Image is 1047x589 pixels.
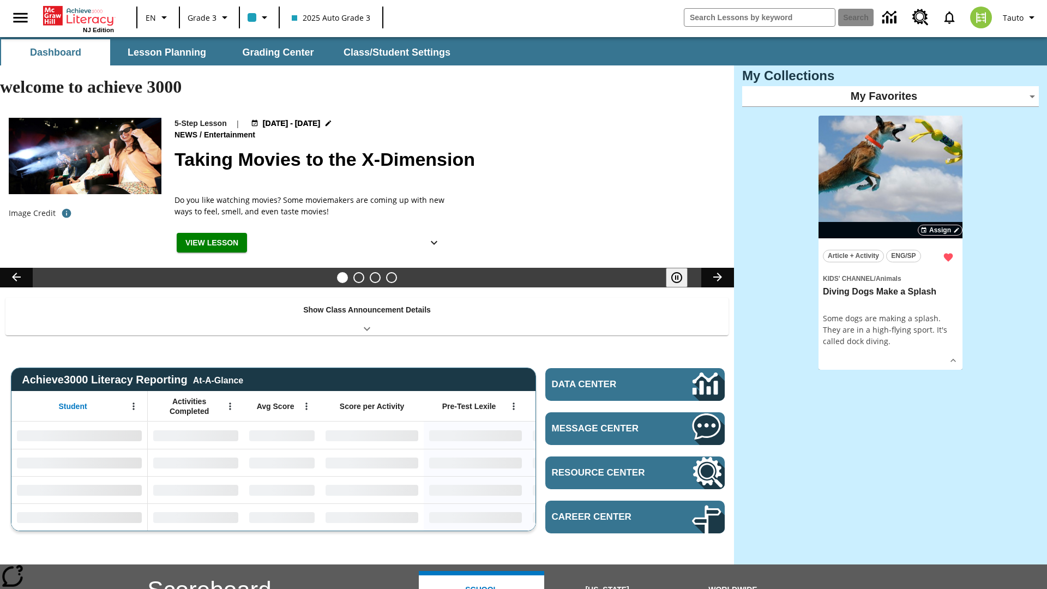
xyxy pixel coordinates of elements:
[174,118,227,129] p: 5-Step Lesson
[527,422,631,449] div: No Data,
[174,129,200,141] span: News
[886,250,921,262] button: ENG/SP
[442,401,496,411] span: Pre-Test Lexile
[666,268,699,287] div: Pause
[823,272,958,284] span: Topic: Kids' Channel/Animals
[353,272,364,283] button: Slide 2 Cars of the Future?
[938,248,958,267] button: Remove from Favorites
[335,39,459,65] button: Class/Student Settings
[545,501,725,533] a: Career Center
[174,146,721,173] h2: Taking Movies to the X-Dimension
[742,86,1039,107] div: My Favorites
[552,423,659,434] span: Message Center
[998,8,1043,27] button: Profile/Settings
[177,233,247,253] button: View Lesson
[263,118,320,129] span: [DATE] - [DATE]
[1003,12,1024,23] span: Tauto
[929,225,951,235] span: Assign
[9,208,56,219] p: Image Credit
[545,368,725,401] a: Data Center
[819,116,962,370] div: lesson details
[236,118,240,129] span: |
[828,250,879,262] span: Article + Activity
[257,401,294,411] span: Avg Score
[153,396,225,416] span: Activities Completed
[945,352,961,369] button: Show Details
[244,503,320,531] div: No Data,
[59,401,87,411] span: Student
[298,398,315,414] button: Open Menu
[684,9,835,26] input: search field
[148,422,244,449] div: No Data,
[964,3,998,32] button: Select a new avatar
[876,3,906,33] a: Data Center
[148,449,244,476] div: No Data,
[249,118,335,129] button: Aug 18 - Aug 24 Choose Dates
[303,304,431,316] p: Show Class Announcement Details
[337,272,348,283] button: Slide 1 Taking Movies to the X-Dimension
[935,3,964,32] a: Notifications
[527,476,631,503] div: No Data,
[552,379,655,390] span: Data Center
[244,476,320,503] div: No Data,
[148,476,244,503] div: No Data,
[742,68,1039,83] h3: My Collections
[876,275,901,283] span: Animals
[527,503,631,531] div: No Data,
[823,275,874,283] span: Kids' Channel
[224,39,333,65] button: Grading Center
[244,449,320,476] div: No Data,
[125,398,142,414] button: Open Menu
[506,398,522,414] button: Open Menu
[4,2,37,34] button: Open side menu
[823,286,958,298] h3: Diving Dogs Make a Splash
[545,456,725,489] a: Resource Center, Will open in new tab
[423,233,445,253] button: Show Details
[22,374,243,386] span: Achieve3000 Literacy Reporting
[9,118,161,194] img: Panel in front of the seats sprays water mist to the happy audience at a 4DX-equipped theater.
[891,250,916,262] span: ENG/SP
[545,412,725,445] a: Message Center
[527,449,631,476] div: No Data,
[148,503,244,531] div: No Data,
[906,3,935,32] a: Resource Center, Will open in new tab
[370,272,381,283] button: Slide 3 Pre-release lesson
[83,27,114,33] span: NJ Edition
[43,5,114,27] a: Home
[823,250,884,262] button: Article + Activity
[823,312,958,347] div: Some dogs are making a splash. They are in a high-flying sport. It's called dock diving.
[244,422,320,449] div: No Data,
[56,203,77,223] button: Photo credit: Photo by The Asahi Shimbun via Getty Images
[874,275,876,283] span: /
[112,39,221,65] button: Lesson Planning
[292,12,370,23] span: 2025 Auto Grade 3
[5,298,729,335] div: Show Class Announcement Details
[970,7,992,28] img: avatar image
[386,272,397,283] button: Slide 4 Career Lesson
[146,12,156,23] span: EN
[1,39,110,65] button: Dashboard
[340,401,405,411] span: Score per Activity
[174,194,447,217] p: Do you like watching movies? Some moviemakers are coming up with new ways to feel, smell, and eve...
[701,268,734,287] button: Lesson carousel, Next
[552,467,659,478] span: Resource Center
[204,129,257,141] span: Entertainment
[141,8,176,27] button: Language: EN, Select a language
[183,8,236,27] button: Grade: Grade 3, Select a grade
[188,12,216,23] span: Grade 3
[243,8,275,27] button: Class color is light blue. Change class color
[193,374,243,386] div: At-A-Glance
[222,398,238,414] button: Open Menu
[666,268,688,287] button: Pause
[918,225,962,236] button: Assign Choose Dates
[43,4,114,33] div: Home
[552,512,659,522] span: Career Center
[200,130,202,139] span: /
